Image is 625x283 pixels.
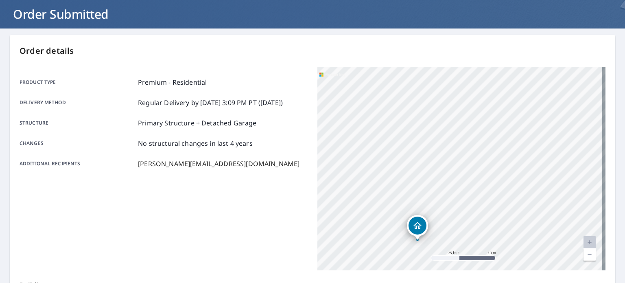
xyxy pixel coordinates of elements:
[20,98,135,107] p: Delivery method
[138,98,283,107] p: Regular Delivery by [DATE] 3:09 PM PT ([DATE])
[138,138,253,148] p: No structural changes in last 4 years
[138,118,256,128] p: Primary Structure + Detached Garage
[583,248,596,261] a: Current Level 20, Zoom Out
[583,236,596,248] a: Current Level 20, Zoom In Disabled
[20,138,135,148] p: Changes
[138,159,299,169] p: [PERSON_NAME][EMAIL_ADDRESS][DOMAIN_NAME]
[20,77,135,87] p: Product type
[20,45,605,57] p: Order details
[407,215,428,240] div: Dropped pin, building 1, Residential property, 128 Cassidy Rd Normal, IL 61761
[138,77,207,87] p: Premium - Residential
[10,6,615,22] h1: Order Submitted
[20,118,135,128] p: Structure
[20,159,135,169] p: Additional recipients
